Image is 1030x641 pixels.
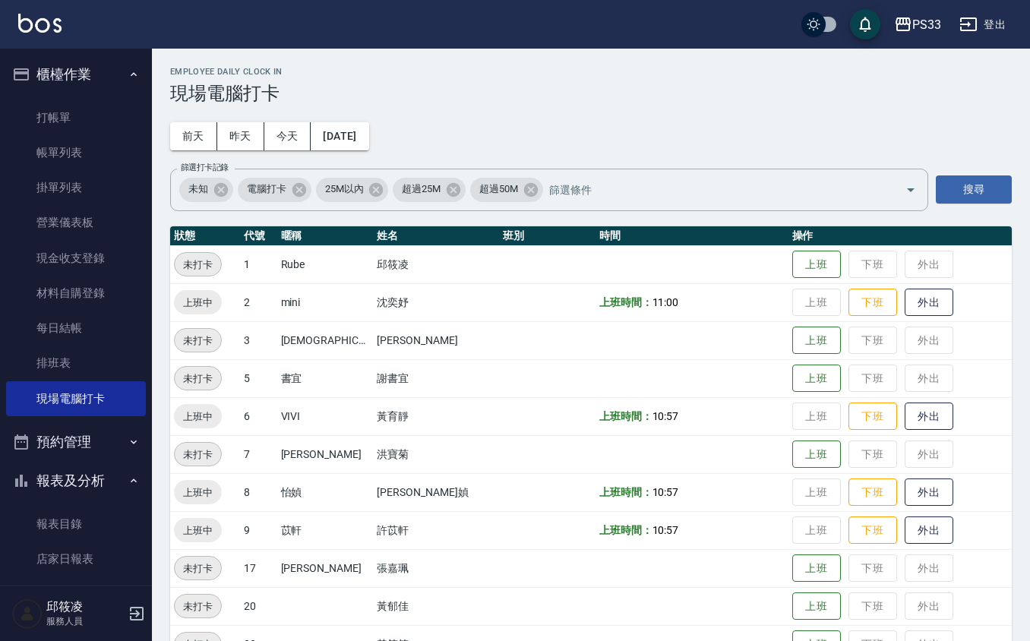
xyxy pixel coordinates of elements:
th: 代號 [240,226,276,246]
div: PS33 [912,15,941,34]
span: 10:57 [652,410,679,422]
img: Logo [18,14,62,33]
button: Open [899,178,923,202]
button: 上班 [792,554,841,583]
td: 怡媜 [277,473,374,511]
span: 未打卡 [175,560,221,576]
td: 書宜 [277,359,374,397]
a: 每日結帳 [6,311,146,346]
input: 篩選條件 [545,176,879,203]
button: 外出 [905,478,953,507]
a: 排班表 [6,346,146,380]
span: 10:57 [652,486,679,498]
div: 25M以內 [316,178,389,202]
td: [PERSON_NAME] [373,321,498,359]
button: 上班 [792,251,841,279]
span: 上班中 [174,485,222,500]
label: 篩選打卡記錄 [181,162,229,173]
a: 現場電腦打卡 [6,381,146,416]
span: 電腦打卡 [238,182,295,197]
td: 8 [240,473,276,511]
span: 未打卡 [175,371,221,387]
button: 櫃檯作業 [6,55,146,94]
button: 預約管理 [6,422,146,462]
button: 上班 [792,592,841,620]
td: 20 [240,587,276,625]
td: 黃育靜 [373,397,498,435]
button: PS33 [888,9,947,40]
button: 外出 [905,403,953,431]
a: 互助日報表 [6,576,146,611]
td: VIVI [277,397,374,435]
td: [PERSON_NAME] [277,435,374,473]
td: 17 [240,549,276,587]
td: 張嘉珮 [373,549,498,587]
button: 報表及分析 [6,461,146,500]
span: 超過25M [393,182,450,197]
td: 9 [240,511,276,549]
img: Person [12,598,43,629]
button: 下班 [848,516,897,545]
td: 苡軒 [277,511,374,549]
span: 上班中 [174,295,222,311]
button: save [850,9,880,39]
td: [DEMOGRAPHIC_DATA][PERSON_NAME] [277,321,374,359]
button: 外出 [905,516,953,545]
td: 黃郁佳 [373,587,498,625]
button: 上班 [792,327,841,355]
div: 電腦打卡 [238,178,311,202]
a: 營業儀表板 [6,205,146,240]
td: Rube [277,245,374,283]
a: 報表目錄 [6,507,146,542]
span: 未知 [179,182,217,197]
button: 下班 [848,403,897,431]
button: 昨天 [217,122,264,150]
th: 姓名 [373,226,498,246]
span: 未打卡 [175,447,221,463]
div: 未知 [179,178,233,202]
span: 10:57 [652,524,679,536]
td: 沈奕妤 [373,283,498,321]
th: 班別 [499,226,596,246]
a: 材料自購登錄 [6,276,146,311]
button: 搜尋 [936,175,1012,204]
th: 操作 [788,226,1012,246]
th: 暱稱 [277,226,374,246]
button: 登出 [953,11,1012,39]
a: 店家日報表 [6,542,146,576]
button: 外出 [905,289,953,317]
span: 未打卡 [175,598,221,614]
span: 未打卡 [175,257,221,273]
td: 洪寶菊 [373,435,498,473]
span: 上班中 [174,523,222,538]
td: 7 [240,435,276,473]
td: 6 [240,397,276,435]
b: 上班時間： [599,296,652,308]
button: 下班 [848,478,897,507]
span: 25M以內 [316,182,373,197]
p: 服務人員 [46,614,124,628]
span: 未打卡 [175,333,221,349]
b: 上班時間： [599,410,652,422]
button: 前天 [170,122,217,150]
h2: Employee Daily Clock In [170,67,1012,77]
td: [PERSON_NAME]媜 [373,473,498,511]
a: 現金收支登錄 [6,241,146,276]
span: 超過50M [470,182,527,197]
h5: 邱筱凌 [46,599,124,614]
td: 5 [240,359,276,397]
td: 許苡軒 [373,511,498,549]
button: [DATE] [311,122,368,150]
button: 今天 [264,122,311,150]
a: 掛單列表 [6,170,146,205]
b: 上班時間： [599,486,652,498]
div: 超過25M [393,178,466,202]
td: 3 [240,321,276,359]
span: 11:00 [652,296,679,308]
span: 上班中 [174,409,222,425]
td: 邱筱凌 [373,245,498,283]
div: 超過50M [470,178,543,202]
td: mini [277,283,374,321]
th: 時間 [596,226,788,246]
button: 上班 [792,365,841,393]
